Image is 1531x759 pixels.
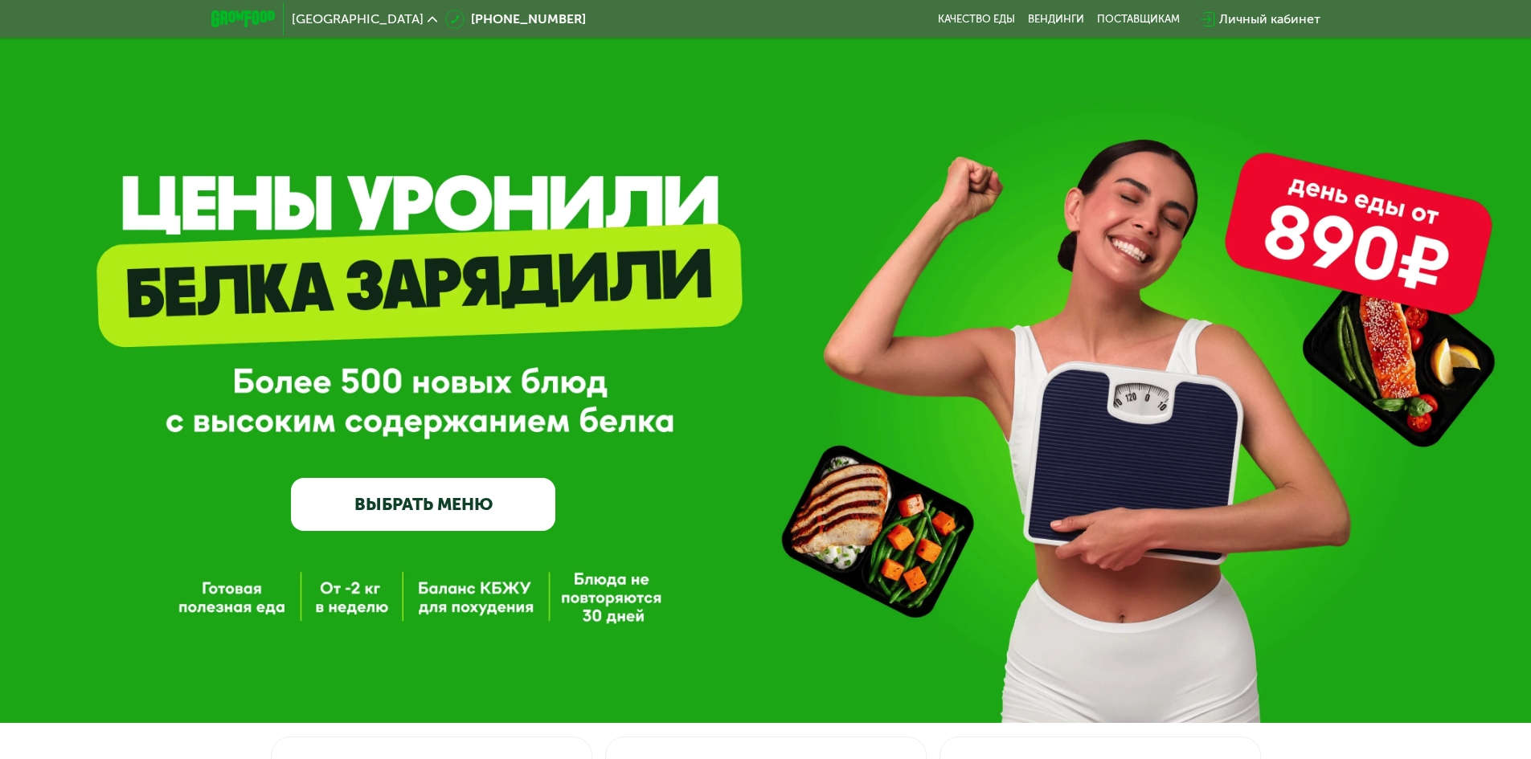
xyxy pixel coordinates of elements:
a: Вендинги [1028,13,1084,26]
div: Личный кабинет [1219,10,1320,29]
a: [PHONE_NUMBER] [445,10,586,29]
div: поставщикам [1097,13,1180,26]
span: [GEOGRAPHIC_DATA] [292,13,424,26]
a: Качество еды [938,13,1015,26]
a: ВЫБРАТЬ МЕНЮ [291,478,555,531]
